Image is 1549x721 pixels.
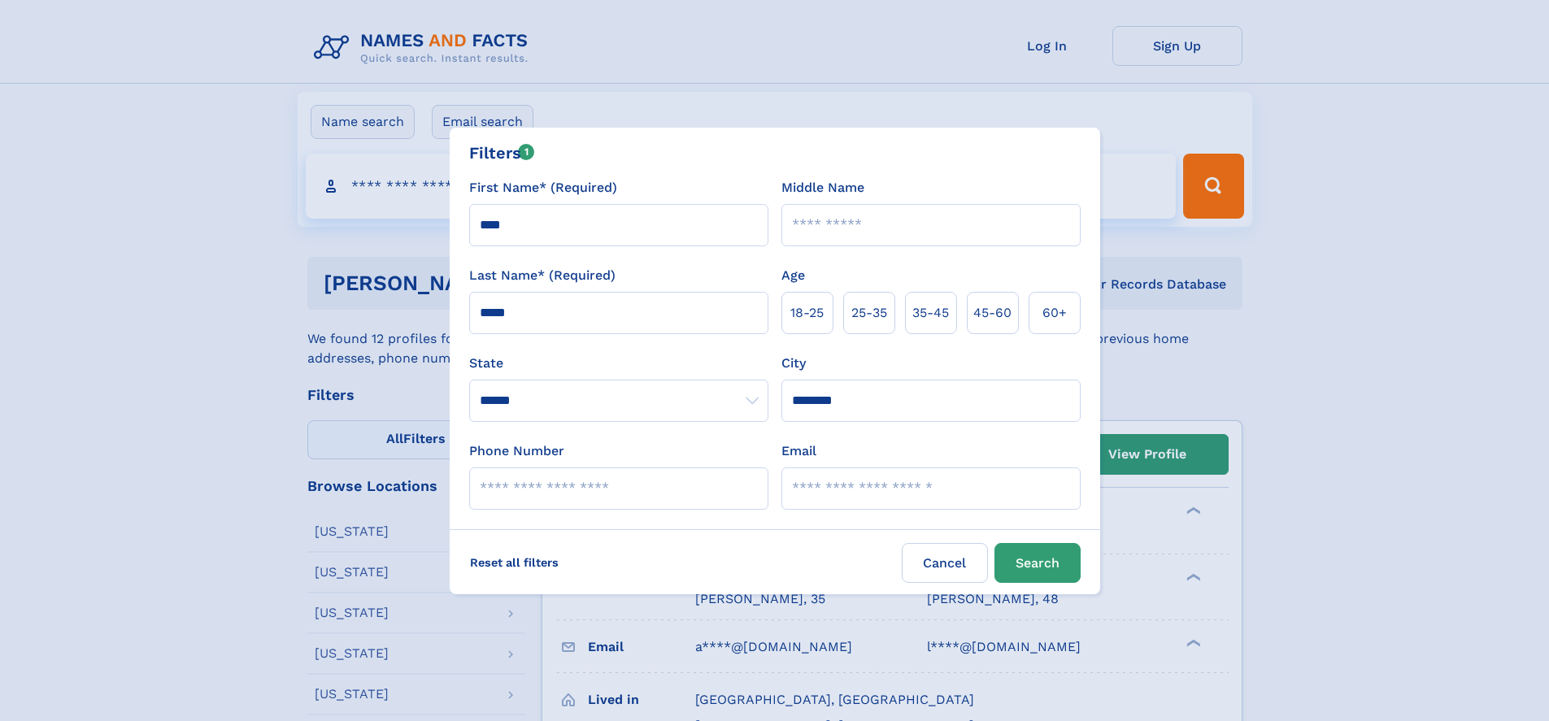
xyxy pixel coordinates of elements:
[469,178,617,198] label: First Name* (Required)
[781,441,816,461] label: Email
[912,303,949,323] span: 35‑45
[469,354,768,373] label: State
[781,266,805,285] label: Age
[973,303,1012,323] span: 45‑60
[781,178,864,198] label: Middle Name
[994,543,1081,583] button: Search
[459,543,569,582] label: Reset all filters
[781,354,806,373] label: City
[851,303,887,323] span: 25‑35
[469,441,564,461] label: Phone Number
[469,141,535,165] div: Filters
[902,543,988,583] label: Cancel
[1042,303,1067,323] span: 60+
[790,303,824,323] span: 18‑25
[469,266,616,285] label: Last Name* (Required)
